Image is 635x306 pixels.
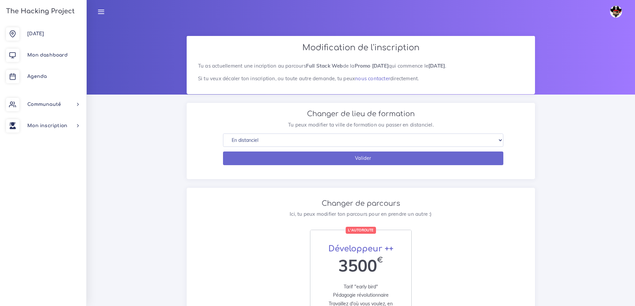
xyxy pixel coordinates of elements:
p: Si tu veux décaler ton inscription, ou toute autre demande, tu peux directement. [198,75,524,83]
strong: Promo [DATE] [355,63,389,69]
h3: The Hacking Project [4,8,75,15]
p: Ici, tu peux modifier ton parcours pour en prendre un autre :) [194,210,528,218]
h2: Modification de l'inscription [194,43,528,53]
p: Tu peux modifier ta ville de formation ou passer en distanciel. [218,121,503,129]
strong: L'autoroute [348,228,373,232]
input: Valider [223,152,503,165]
strong: [DATE] [428,63,445,69]
span: Pédagogie révolutionnaire [333,292,389,298]
span: Tarif "early bird" [344,284,378,290]
span: Communauté [27,102,61,107]
span: 3500 [338,256,377,276]
h3: Développeur ++ [317,244,404,254]
strong: Full Stack Web [306,63,343,69]
a: nous contacter [355,75,390,82]
span: [DATE] [27,31,44,36]
span: Mon dashboard [27,53,68,58]
span: € [377,256,383,264]
img: avatar [610,6,622,18]
span: Agenda [27,74,47,79]
h3: Changer de parcours [194,199,528,208]
span: Mon inscription [27,123,67,128]
p: Tu as actuellement une incription au parcours de la qui commence le . [198,62,524,70]
h3: Changer de lieu de formation [218,110,503,118]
